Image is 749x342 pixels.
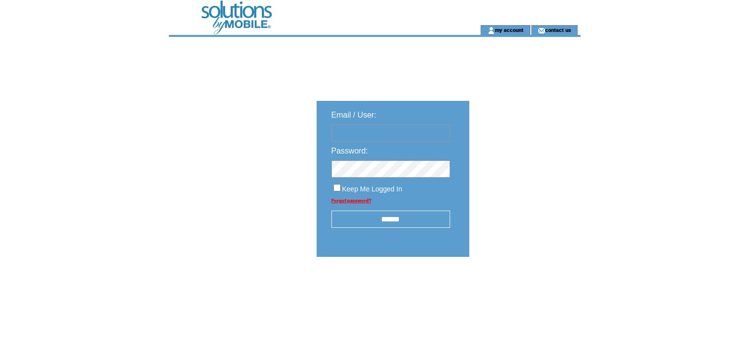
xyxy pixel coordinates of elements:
img: transparent.png;jsessionid=5AB126C90A23D110E10D029FF2AC5972 [498,281,547,294]
span: Password: [331,147,368,155]
img: contact_us_icon.gif;jsessionid=5AB126C90A23D110E10D029FF2AC5972 [538,27,545,34]
a: Forgot password? [331,198,371,203]
span: Email / User: [331,111,377,119]
a: my account [495,27,523,33]
a: contact us [545,27,571,33]
span: Keep Me Logged In [342,185,402,193]
img: account_icon.gif;jsessionid=5AB126C90A23D110E10D029FF2AC5972 [488,27,495,34]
